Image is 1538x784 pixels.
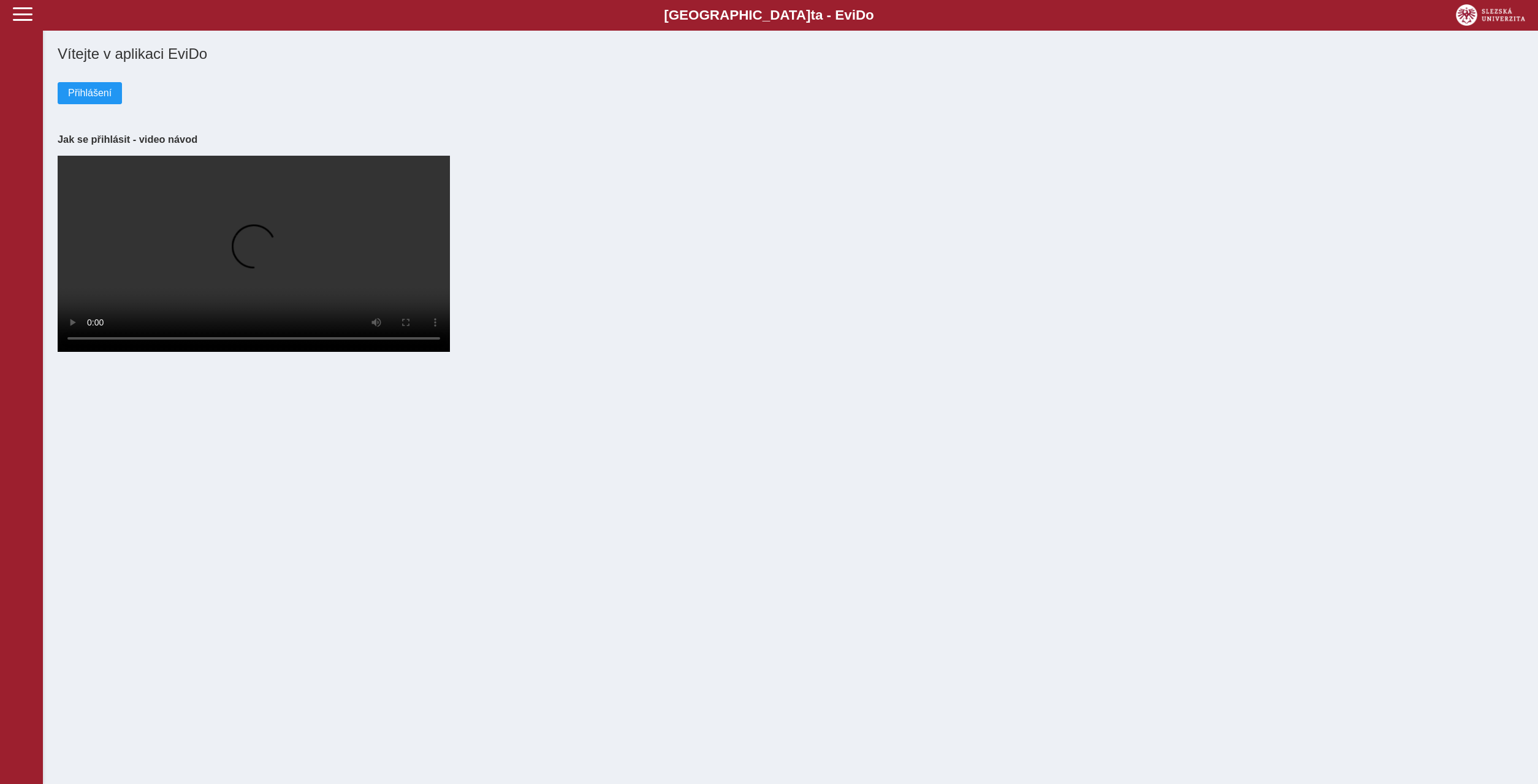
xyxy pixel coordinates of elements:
span: o [866,7,874,23]
h3: Jak se přihlásit - video návod [58,134,1523,145]
h1: Vítejte v aplikaci EviDo [58,45,1523,63]
span: t [810,7,815,23]
img: logo_web_su.png [1456,4,1525,26]
button: Přihlášení [58,82,122,104]
span: Přihlášení [68,88,112,99]
span: D [856,7,866,23]
b: [GEOGRAPHIC_DATA] a - Evi [37,7,1501,23]
video: Your browser does not support the video tag. [58,156,450,352]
